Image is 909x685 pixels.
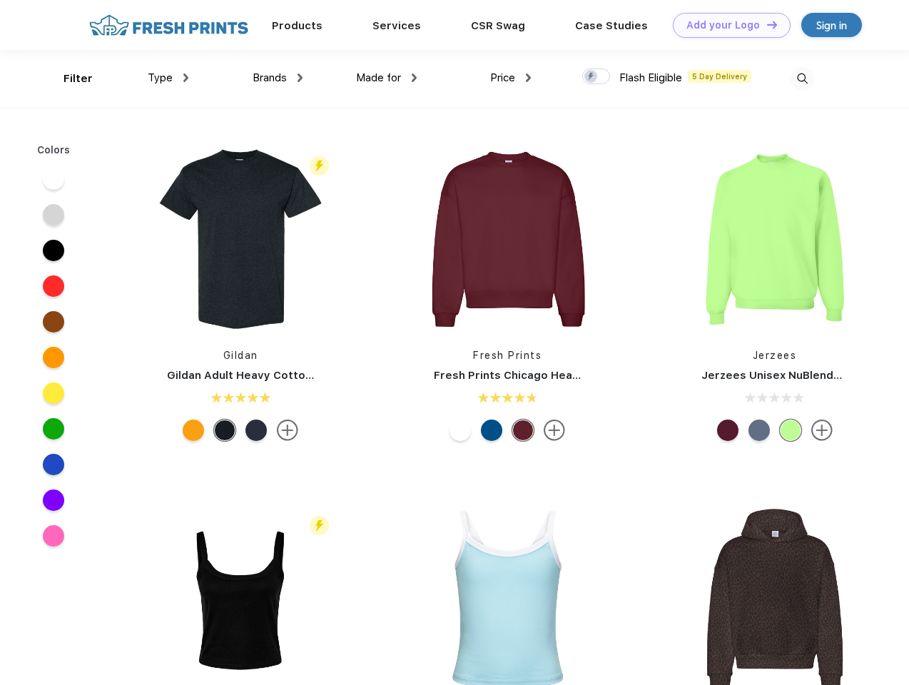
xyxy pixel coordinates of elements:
a: Services [372,19,421,32]
div: Neon Green [780,420,801,441]
div: Add your Logo [686,19,760,31]
img: more.svg [544,420,565,441]
a: Jerzees [753,350,797,361]
a: Products [272,19,323,32]
div: Colors [26,143,81,158]
img: more.svg [811,420,833,441]
div: Maroon [717,420,738,441]
img: dropdown.png [183,73,188,82]
a: Fresh Prints [473,350,542,361]
img: desktop_search.svg [791,67,814,91]
div: Crimson Red mto [512,420,534,441]
div: Heather Navy [245,420,267,441]
img: dropdown.png [526,73,531,82]
img: flash_active_toggle.svg [310,516,329,535]
img: more.svg [277,420,298,441]
span: Type [148,71,173,84]
a: CSR Swag [471,19,525,32]
div: Denim [748,420,770,441]
div: Royal Blue mto [481,420,502,441]
div: Dark Heather [214,420,235,441]
div: Filter [64,71,93,87]
span: Price [490,71,515,84]
a: Gildan Adult Heavy Cotton T-Shirt [167,369,352,382]
img: DT [767,21,777,29]
img: dropdown.png [412,73,417,82]
div: White [450,420,471,441]
img: func=resize&h=266 [680,144,870,334]
span: Flash Eligible [619,71,682,84]
img: dropdown.png [298,73,303,82]
img: func=resize&h=266 [146,144,335,334]
a: Gildan [223,350,258,361]
img: func=resize&h=266 [412,144,602,334]
a: Sign in [801,13,862,37]
div: Sign in [816,17,847,34]
a: Fresh Prints Chicago Heavyweight Crewneck [434,369,680,382]
img: fo%20logo%202.webp [85,13,253,38]
img: flash_active_toggle.svg [310,156,329,176]
span: 5 Day Delivery [688,70,751,83]
span: Brands [253,71,287,84]
div: Gold [183,420,204,441]
span: Made for [356,71,401,84]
